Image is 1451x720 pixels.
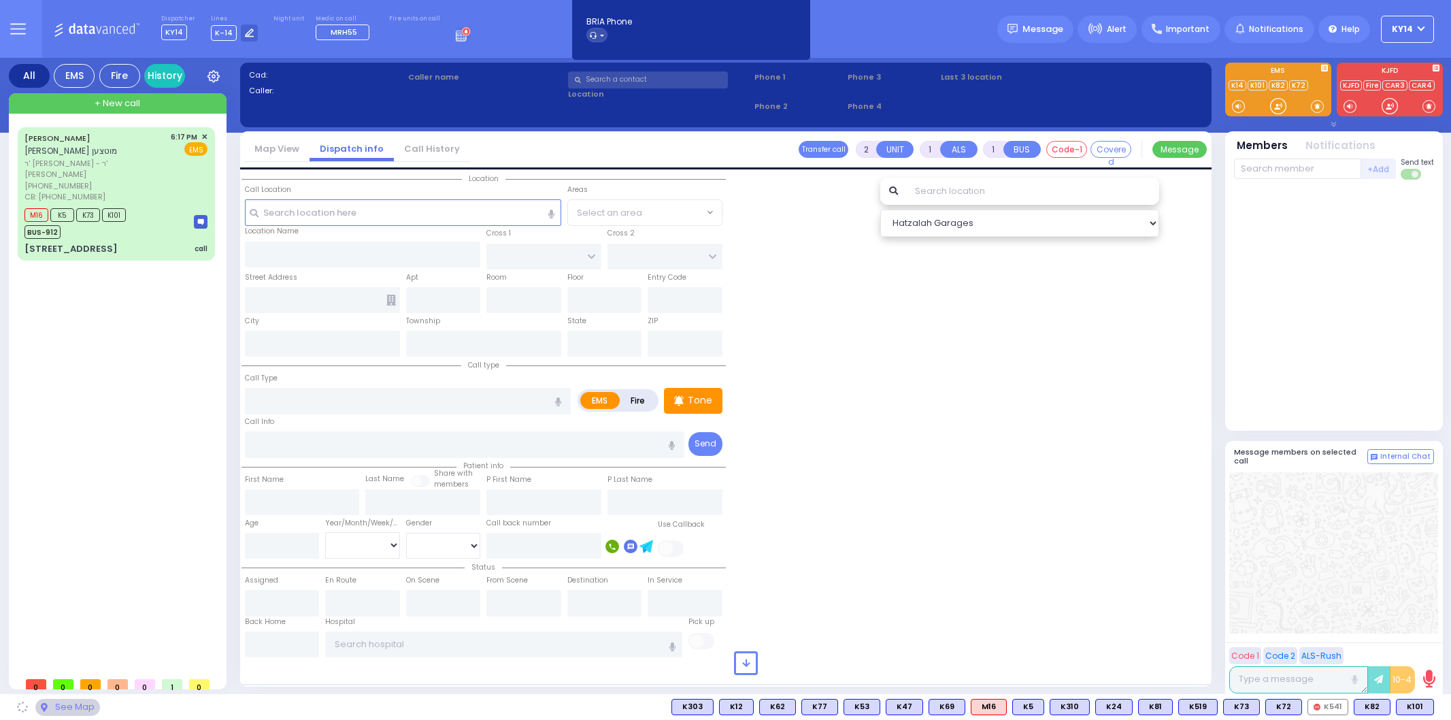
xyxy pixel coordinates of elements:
img: message-box.svg [194,215,207,229]
span: 0 [53,679,73,689]
span: K-14 [211,25,237,41]
label: Medic on call [316,15,373,23]
input: Search a contact [568,71,728,88]
button: Code 1 [1229,647,1261,664]
button: Members [1237,138,1288,154]
img: red-radio-icon.svg [1314,704,1320,710]
label: KJFD [1337,67,1443,77]
div: BLS [929,699,965,715]
button: BUS [1003,141,1041,158]
div: ALS [971,699,1007,715]
span: members [434,479,469,489]
span: K101 [102,208,126,222]
span: Select an area [577,206,642,220]
button: KY14 [1381,16,1434,43]
span: 1 [162,679,182,689]
div: BLS [671,699,714,715]
label: Street Address [245,272,297,283]
div: K53 [844,699,880,715]
label: Dispatcher [161,15,195,23]
span: Location [462,174,505,184]
div: BLS [1012,699,1044,715]
span: 0 [135,679,155,689]
span: Phone 2 [754,101,843,112]
div: K519 [1178,699,1218,715]
img: Logo [54,20,144,37]
span: KY14 [1392,23,1413,35]
button: Covered [1090,141,1131,158]
span: 0 [26,679,46,689]
label: Back Home [245,617,286,627]
span: 0 [80,679,101,689]
span: Alert [1107,23,1127,35]
span: Phone 1 [754,71,843,83]
span: Call type [461,360,506,370]
div: Year/Month/Week/Day [325,518,400,529]
div: K5 [1012,699,1044,715]
label: Cad: [249,69,404,81]
div: All [9,64,50,88]
span: K5 [50,208,74,222]
button: Internal Chat [1367,449,1434,464]
input: Search member [1234,159,1361,179]
label: First Name [245,474,284,485]
label: Call Location [245,184,291,195]
label: Fire units on call [389,15,440,23]
div: BLS [1396,699,1434,715]
span: 0 [189,679,210,689]
span: K73 [76,208,100,222]
label: EMS [1225,67,1331,77]
input: Search location [906,178,1158,205]
span: ✕ [201,131,207,143]
span: Status [465,562,502,572]
label: Floor [567,272,584,283]
label: Assigned [245,575,278,586]
a: CAR4 [1409,80,1435,91]
div: K12 [719,699,754,715]
a: Map View [244,142,310,155]
button: Notifications [1305,138,1375,154]
h5: Message members on selected call [1234,448,1367,465]
label: From Scene [486,575,528,586]
span: KY14 [161,24,187,40]
label: Age [245,518,258,529]
label: Call Type [245,373,278,384]
span: Notifications [1249,23,1303,35]
div: K72 [1265,699,1302,715]
label: Caller name [408,71,563,83]
label: Turn off text [1401,167,1422,181]
label: Last Name [365,474,404,485]
span: Patient info [456,461,510,471]
label: Call back number [486,518,551,529]
small: Share with [434,468,473,478]
div: K101 [1396,699,1434,715]
div: BLS [1265,699,1302,715]
span: ר' [PERSON_NAME] - ר' [PERSON_NAME] [24,158,166,180]
div: K303 [671,699,714,715]
div: BLS [844,699,880,715]
div: K73 [1223,699,1260,715]
label: Room [486,272,507,283]
a: Call History [394,142,470,155]
button: ALS-Rush [1299,647,1344,664]
div: K81 [1138,699,1173,715]
span: BUS-912 [24,225,61,239]
button: Send [688,432,722,456]
span: Phone 3 [848,71,936,83]
a: [PERSON_NAME] [24,133,90,144]
div: K24 [1095,699,1133,715]
label: On Scene [406,575,439,586]
label: Location Name [245,226,299,237]
div: BLS [1050,699,1090,715]
div: BLS [1178,699,1218,715]
span: Message [1022,22,1063,36]
label: Use Callback [658,519,705,530]
span: BRIA Phone [586,16,632,28]
span: M16 [24,208,48,222]
label: Caller: [249,85,404,97]
span: Help [1341,23,1360,35]
a: History [144,64,185,88]
div: K47 [886,699,923,715]
a: Fire [1363,80,1381,91]
label: Areas [567,184,588,195]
